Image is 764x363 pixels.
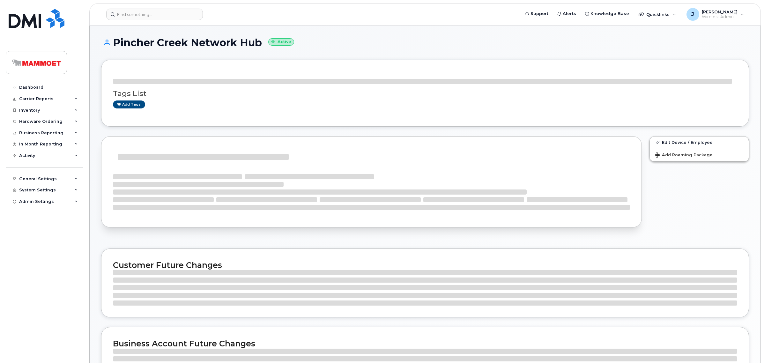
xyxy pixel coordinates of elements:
h2: Business Account Future Changes [113,339,737,348]
small: Active [268,38,294,46]
h2: Customer Future Changes [113,260,737,270]
button: Add Roaming Package [650,148,749,161]
h1: Pincher Creek Network Hub [101,37,749,48]
a: Add tags [113,100,145,108]
span: Add Roaming Package [655,152,713,159]
h3: Tags List [113,90,737,98]
a: Edit Device / Employee [650,137,749,148]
